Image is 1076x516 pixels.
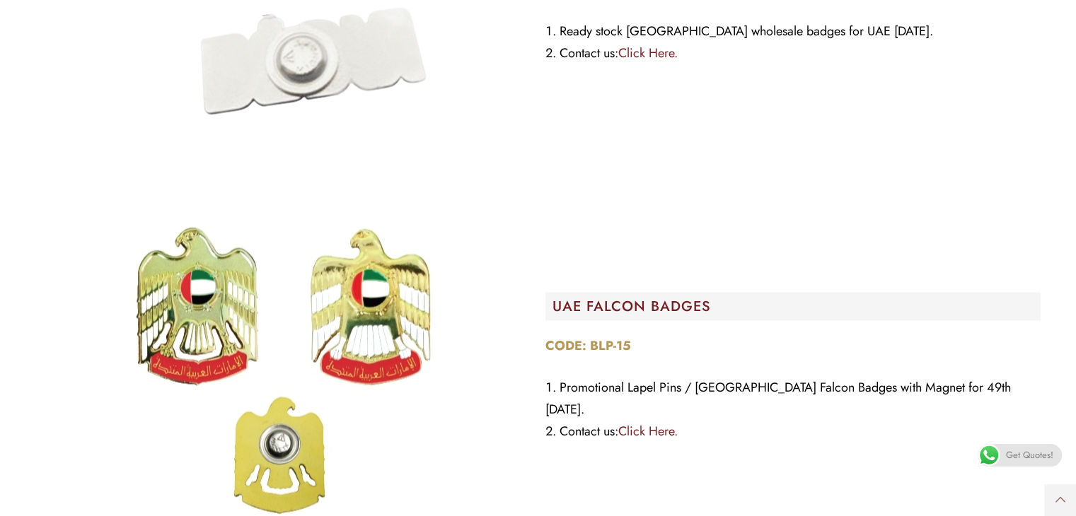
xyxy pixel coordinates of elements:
[545,20,1041,42] li: Ready stock [GEOGRAPHIC_DATA] wholesale badges for UAE [DATE].
[618,422,678,440] a: Click Here.
[553,300,1041,314] h2: UAE FALCON BADGES
[545,377,1041,421] li: Promotional Lapel Pins / [GEOGRAPHIC_DATA] Falcon Badges with Magnet for 49th [DATE].
[618,44,678,62] a: Click Here.
[545,336,631,355] strong: CODE: BLP-15
[545,42,1041,64] li: Contact us:
[1006,444,1053,467] span: Get Quotes!
[545,421,1041,442] li: Contact us:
